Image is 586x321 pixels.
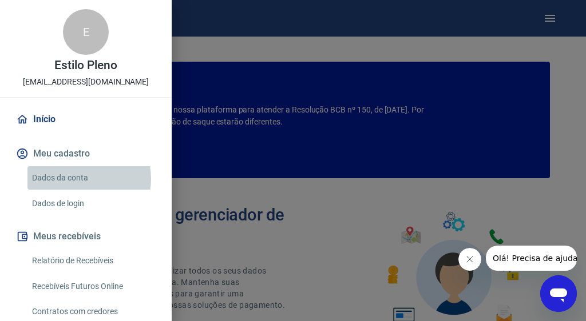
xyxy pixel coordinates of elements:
[14,224,158,249] button: Meus recebíveis
[63,9,109,55] div: E
[14,141,158,166] button: Meu cadastro
[27,275,158,298] a: Recebíveis Futuros Online
[54,59,117,71] p: Estilo Pleno
[23,76,149,88] p: [EMAIL_ADDRESS][DOMAIN_NAME]
[27,166,158,190] a: Dados da conta
[486,246,577,271] iframe: Mensagem da empresa
[540,275,577,312] iframe: Botão para abrir a janela de mensagens
[27,249,158,272] a: Relatório de Recebíveis
[458,248,481,271] iframe: Fechar mensagem
[7,8,96,17] span: Olá! Precisa de ajuda?
[27,192,158,215] a: Dados de login
[14,107,158,132] a: Início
